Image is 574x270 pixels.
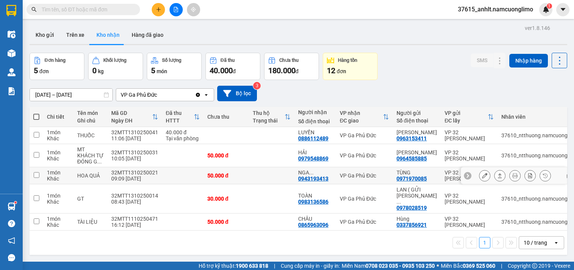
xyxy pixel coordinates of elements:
span: 1 [548,3,551,9]
div: Ghi chú [77,118,104,124]
div: Tên món [77,110,104,116]
div: 1 món [47,170,70,176]
button: 1 [479,237,490,248]
span: 40.000 [210,66,233,75]
sup: 1 [547,3,552,9]
div: 08:43 [DATE] [111,199,158,205]
div: Khác [47,199,70,205]
div: Ngày ĐH [111,118,152,124]
th: Toggle SortBy [107,107,162,127]
div: CHÂU [298,216,332,222]
div: MINH CHÂU [397,149,437,155]
span: Hỗ trợ kỹ thuật: [199,262,268,270]
div: LAN ( GỬI BILL CHO KHÁCH ) [397,187,437,205]
button: Trên xe [60,26,90,44]
span: 5 [34,66,38,75]
strong: 1900 633 818 [236,263,268,269]
img: warehouse-icon [8,68,16,76]
span: notification [8,237,15,244]
div: TOÀN [298,193,332,199]
button: aim [187,3,200,16]
div: HTTT [166,118,194,124]
div: 32MTT1110250471 [111,216,158,222]
div: Hàng tồn [338,58,357,63]
button: Hàng tồn12đơn [323,53,378,80]
div: MT [77,146,104,152]
div: Khác [47,135,70,141]
th: Toggle SortBy [249,107,294,127]
span: món [157,68,167,74]
div: 30.000 đ [207,196,245,202]
div: VP Ga Phủ Đức [340,152,389,159]
div: Giao hàng [494,170,506,181]
sup: 3 [253,82,261,89]
span: aim [191,7,196,12]
span: đơn [39,68,49,74]
div: VP 32 [PERSON_NAME] [445,216,494,228]
span: Miền Nam [342,262,435,270]
div: 0337856921 [397,222,427,228]
div: VP 32 [PERSON_NAME] [445,170,494,182]
div: 0865963096 [298,222,328,228]
div: Hùng [397,216,437,222]
div: 0979548869 [298,155,328,162]
div: Sửa đơn hàng [479,170,490,181]
div: Chưa thu [279,58,299,63]
div: 0943193413 [298,176,328,182]
div: ĐC giao [340,118,383,124]
div: VP Ga Phủ Đức [340,132,389,138]
div: Chưa thu [207,114,245,120]
div: 50.000 đ [207,219,245,225]
div: 40.000 đ [166,129,200,135]
svg: open [553,240,559,246]
img: warehouse-icon [8,30,16,38]
span: question-circle [8,220,15,227]
img: icon-new-feature [543,6,549,13]
div: Số lượng [162,58,181,63]
div: Số điện thoại [298,118,332,124]
span: Miền Bắc [441,262,495,270]
div: TÀI LIỆU [77,219,104,225]
div: VP 32 [PERSON_NAME] [445,193,494,205]
button: Hàng đã giao [126,26,170,44]
div: VP nhận [340,110,383,116]
button: caret-down [556,3,569,16]
button: Đơn hàng5đơn [30,53,84,80]
div: THUỐC [77,132,104,138]
span: search [31,7,37,12]
span: caret-down [560,6,566,13]
div: Đơn hàng [45,58,65,63]
div: Người gửi [397,110,437,116]
button: SMS [471,53,493,67]
div: 16:12 [DATE] [111,222,158,228]
div: 32MTT1310250041 [111,129,158,135]
sup: 1 [14,201,17,204]
div: 0983136586 [298,199,328,205]
strong: 0708 023 035 - 0935 103 250 [366,263,435,269]
span: | [274,262,275,270]
div: Mã GD [111,110,152,116]
div: 50.000 đ [207,173,245,179]
div: TÙNG [397,170,437,176]
span: 5 [151,66,155,75]
div: KHÁCH TỰ ĐÓNG GÓI KHÔNG KHAI BÁO GIÁ TRỊ [77,152,104,165]
div: Khối lượng [103,58,126,63]
span: | [501,262,502,270]
div: HOA QUẢ [77,173,104,179]
div: VP 32 [PERSON_NAME] [445,149,494,162]
div: 0886112489 [298,135,328,141]
div: 1 món [47,193,70,199]
div: 32MTT1310250014 [111,193,158,199]
span: kg [98,68,104,74]
span: ... [97,159,102,165]
div: NGA 0962534584 [298,170,332,176]
div: KIM ANH [397,129,437,135]
span: 180.000 [268,66,296,75]
div: GT [77,196,104,202]
div: Khác [47,176,70,182]
div: 50.000 đ [207,152,245,159]
button: Số lượng5món [147,53,202,80]
span: message [8,254,15,261]
img: warehouse-icon [8,202,16,210]
div: 0978028519 [397,205,427,211]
